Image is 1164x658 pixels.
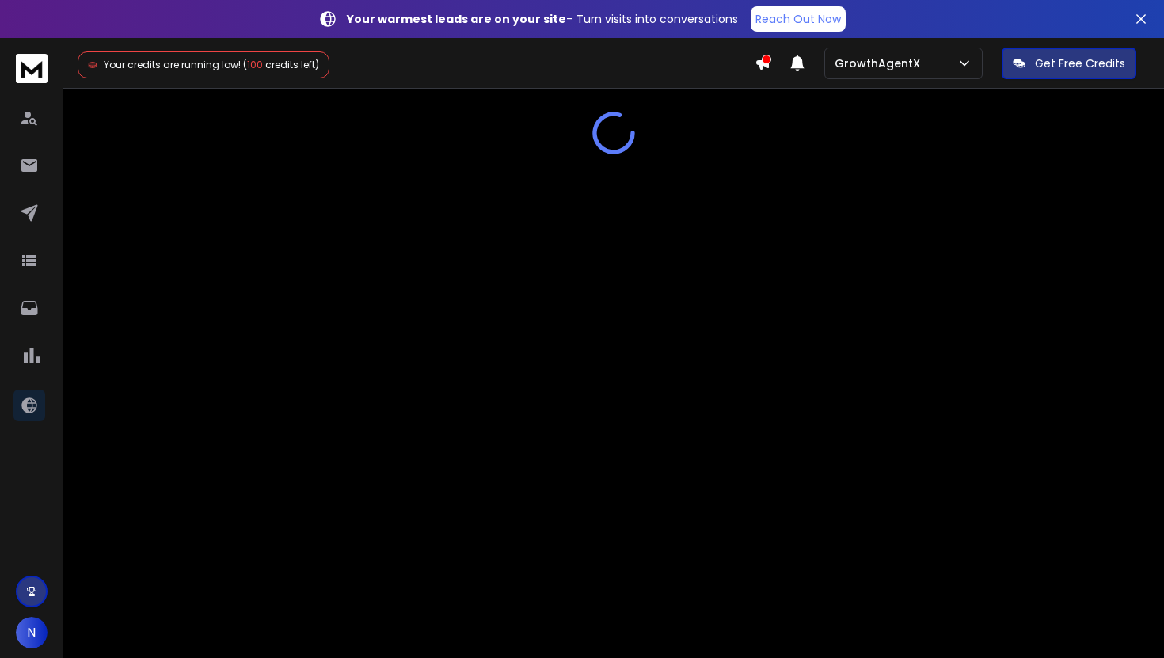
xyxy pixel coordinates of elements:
[104,58,241,71] span: Your credits are running low!
[16,54,48,83] img: logo
[243,58,319,71] span: ( credits left)
[347,11,738,27] p: – Turn visits into conversations
[751,6,846,32] a: Reach Out Now
[247,58,263,71] span: 100
[755,11,841,27] p: Reach Out Now
[16,617,48,648] button: N
[835,55,926,71] p: GrowthAgentX
[1035,55,1125,71] p: Get Free Credits
[1002,48,1136,79] button: Get Free Credits
[347,11,566,27] strong: Your warmest leads are on your site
